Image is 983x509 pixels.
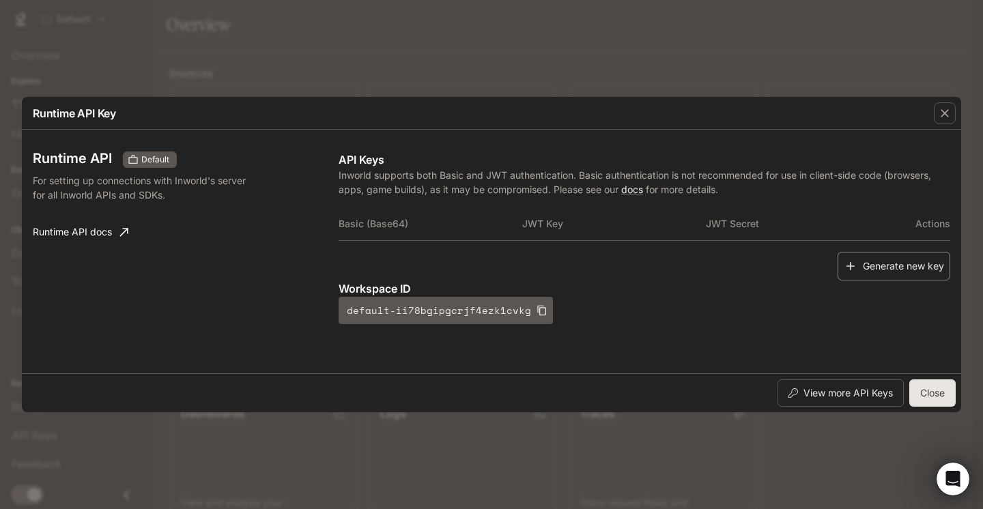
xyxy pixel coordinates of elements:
p: For setting up connections with Inworld's server for all Inworld APIs and SDKs. [33,173,254,202]
p: API Keys [339,151,950,168]
th: Actions [889,207,950,240]
span: Default [136,154,175,166]
th: JWT Secret [706,207,889,240]
div: These keys will apply to your current workspace only [123,151,177,168]
a: docs [621,184,643,195]
p: Runtime API Key [33,105,116,121]
th: JWT Key [522,207,706,240]
th: Basic (Base64) [339,207,522,240]
button: default-ii78bgipgcrjf4ezk1cvkg [339,297,553,324]
button: Generate new key [838,252,950,281]
button: View more API Keys [778,379,904,407]
iframe: Intercom live chat [937,463,969,495]
button: Close [909,379,956,407]
p: Inworld supports both Basic and JWT authentication. Basic authentication is not recommended for u... [339,168,950,197]
p: Workspace ID [339,280,950,297]
h3: Runtime API [33,151,112,165]
a: Runtime API docs [27,218,134,246]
